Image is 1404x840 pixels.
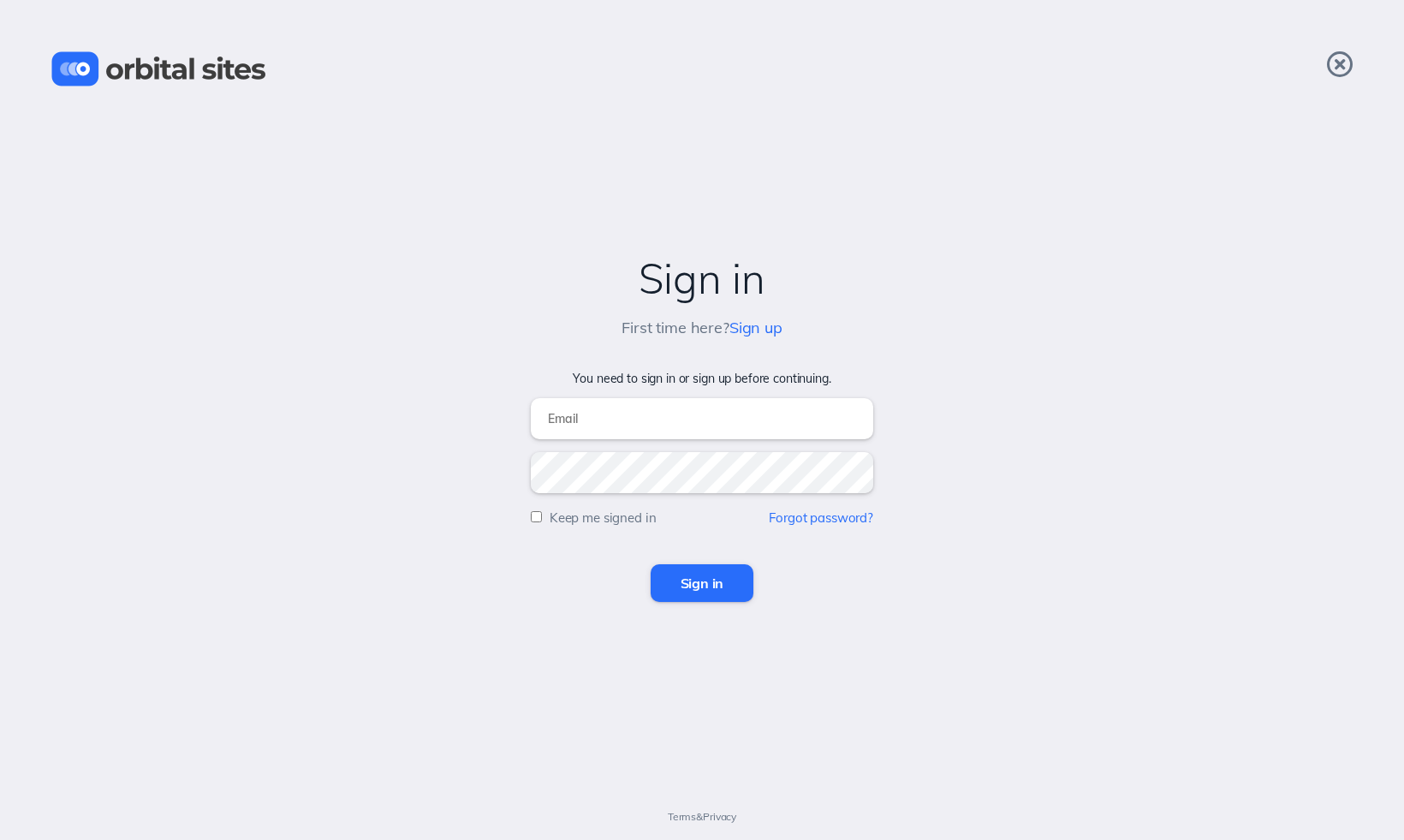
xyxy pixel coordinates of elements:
[703,810,736,823] a: Privacy
[651,564,754,602] input: Sign in
[51,51,266,86] img: Orbital Sites Logo
[531,398,873,439] input: Email
[668,810,696,823] a: Terms
[17,255,1387,302] h2: Sign in
[769,509,873,526] a: Forgot password?
[729,318,782,337] a: Sign up
[550,509,657,526] label: Keep me signed in
[622,319,782,337] h5: First time here?
[17,372,1387,602] form: You need to sign in or sign up before continuing.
